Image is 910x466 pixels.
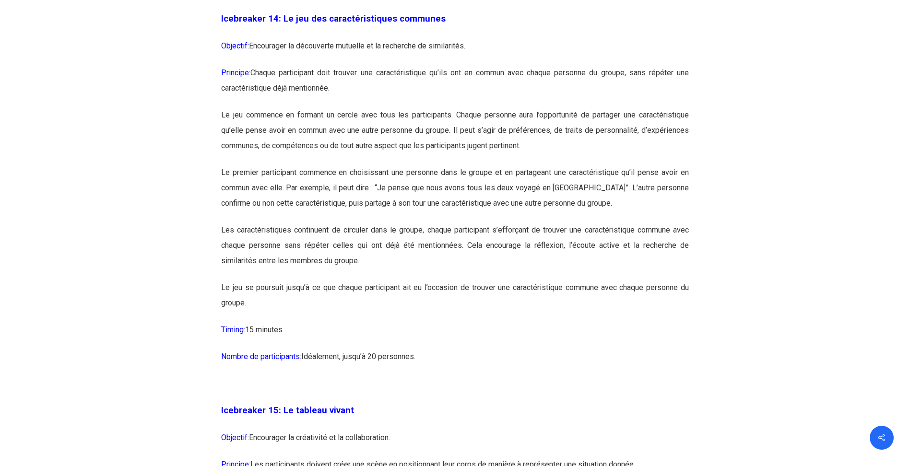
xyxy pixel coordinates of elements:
[221,107,689,165] p: Le jeu commence en formant un cercle avec tous les participants. Chaque personne aura l’opportuni...
[221,65,689,107] p: Chaque participant doit trouver une caractéristique qu’ils ont en commun avec chaque personne du ...
[221,430,689,457] p: Encourager la créativité et la collaboration.
[221,352,301,361] span: Nombre de participants:
[221,222,689,280] p: Les caractéristiques continuent de circuler dans le groupe, chaque participant s’efforçant de tro...
[221,41,249,50] span: Objectif:
[221,38,689,65] p: Encourager la découverte mutuelle et la recherche de similarités.
[221,325,245,334] span: Timing:
[221,280,689,322] p: Le jeu se poursuit jusqu’à ce que chaque participant ait eu l’occasion de trouver une caractérist...
[221,349,689,376] p: Idéalement, jusqu’à 20 personnes.
[221,68,250,77] span: Principe:
[221,322,689,349] p: 15 minutes
[221,433,249,442] span: Objectif:
[221,13,446,24] span: Icebreaker 14: Le jeu des caractéristiques communes
[221,405,354,416] span: Icebreaker 15: Le tableau vivant
[221,165,689,222] p: Le premier participant commence en choisissant une personne dans le groupe et en partageant une c...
